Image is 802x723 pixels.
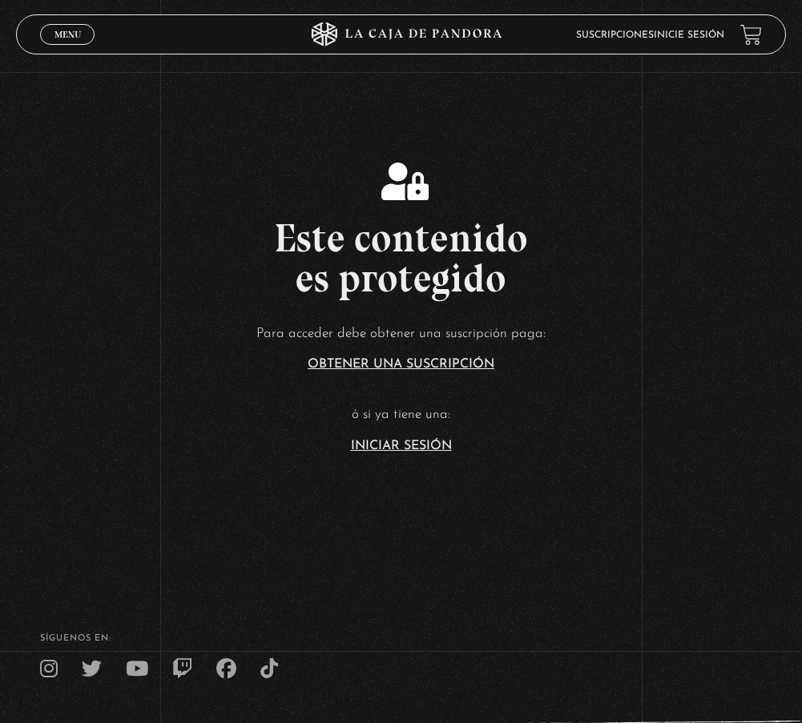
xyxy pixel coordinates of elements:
[576,30,654,40] a: Suscripciones
[40,634,762,643] h4: SÍguenos en:
[308,358,494,371] a: Obtener una suscripción
[54,30,81,39] span: Menu
[654,30,724,40] a: Inicie sesión
[740,24,762,46] a: View your shopping cart
[351,440,452,452] a: Iniciar Sesión
[49,43,87,54] span: Cerrar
